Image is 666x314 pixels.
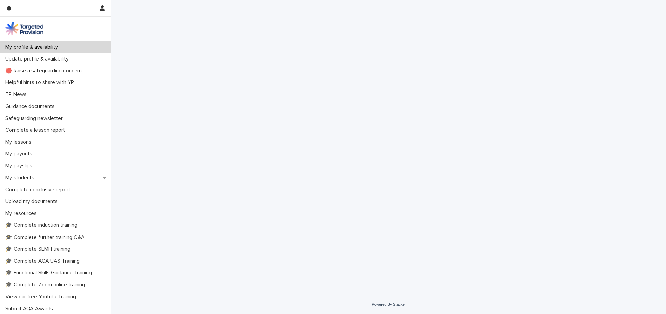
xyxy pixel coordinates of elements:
[3,103,60,110] p: Guidance documents
[5,22,43,35] img: M5nRWzHhSzIhMunXDL62
[3,198,63,205] p: Upload my documents
[3,151,38,157] p: My payouts
[3,222,83,228] p: 🎓 Complete induction training
[3,246,76,252] p: 🎓 Complete SEMH training
[3,270,97,276] p: 🎓 Functional Skills Guidance Training
[3,56,74,62] p: Update profile & availability
[3,115,68,122] p: Safeguarding newsletter
[3,127,71,134] p: Complete a lesson report
[3,139,37,145] p: My lessons
[3,91,32,98] p: TP News
[3,294,81,300] p: View our free Youtube training
[3,175,40,181] p: My students
[3,258,85,264] p: 🎓 Complete AQA UAS Training
[3,187,76,193] p: Complete conclusive report
[3,282,91,288] p: 🎓 Complete Zoom online training
[372,302,406,306] a: Powered By Stacker
[3,234,90,241] p: 🎓 Complete further training Q&A
[3,306,58,312] p: Submit AQA Awards
[3,68,87,74] p: 🔴 Raise a safeguarding concern
[3,163,38,169] p: My payslips
[3,79,79,86] p: Helpful hints to share with YP
[3,44,63,50] p: My profile & availability
[3,210,42,217] p: My resources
